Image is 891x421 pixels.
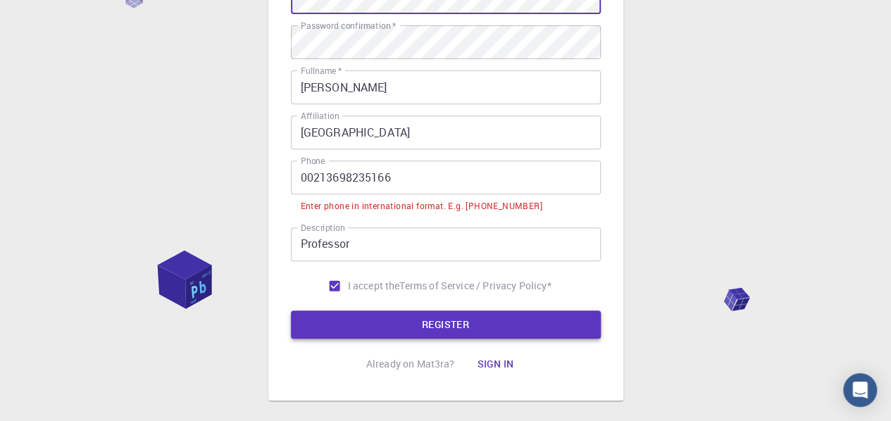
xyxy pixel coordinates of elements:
[301,20,396,32] label: Password confirmation
[301,110,339,122] label: Affiliation
[399,279,551,293] a: Terms of Service / Privacy Policy*
[399,279,551,293] p: Terms of Service / Privacy Policy *
[301,65,342,77] label: Fullname
[366,357,455,371] p: Already on Mat3ra?
[301,222,345,234] label: Description
[466,350,525,378] button: Sign in
[843,373,877,407] div: Open Intercom Messenger
[301,199,542,213] div: Enter phone in international format. E.g. [PHONE_NUMBER]
[291,310,601,339] button: REGISTER
[348,279,400,293] span: I accept the
[301,155,325,167] label: Phone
